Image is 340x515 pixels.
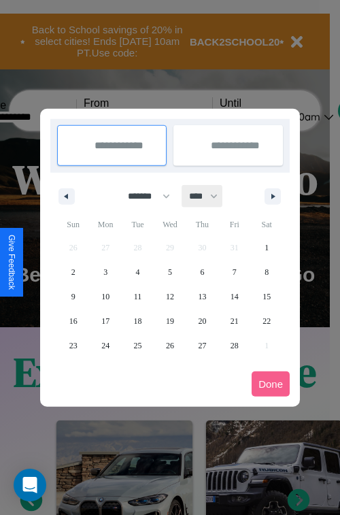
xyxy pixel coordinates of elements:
[251,260,283,284] button: 8
[262,284,271,309] span: 15
[154,309,186,333] button: 19
[134,284,142,309] span: 11
[186,284,218,309] button: 13
[251,214,283,235] span: Sat
[101,284,109,309] span: 10
[218,284,250,309] button: 14
[69,333,78,358] span: 23
[198,333,206,358] span: 27
[71,260,75,284] span: 2
[7,235,16,290] div: Give Feedback
[154,214,186,235] span: Wed
[101,333,109,358] span: 24
[233,260,237,284] span: 7
[122,284,154,309] button: 11
[198,309,206,333] span: 20
[186,214,218,235] span: Thu
[57,309,89,333] button: 16
[71,284,75,309] span: 9
[168,260,172,284] span: 5
[218,309,250,333] button: 21
[252,371,290,397] button: Done
[134,309,142,333] span: 18
[57,214,89,235] span: Sun
[186,309,218,333] button: 20
[154,260,186,284] button: 5
[198,284,206,309] span: 13
[262,309,271,333] span: 22
[89,284,121,309] button: 10
[186,333,218,358] button: 27
[122,333,154,358] button: 25
[154,333,186,358] button: 26
[101,309,109,333] span: 17
[136,260,140,284] span: 4
[166,333,174,358] span: 26
[200,260,204,284] span: 6
[89,214,121,235] span: Mon
[103,260,107,284] span: 3
[251,284,283,309] button: 15
[134,333,142,358] span: 25
[231,333,239,358] span: 28
[89,333,121,358] button: 24
[122,309,154,333] button: 18
[14,469,46,501] div: Open Intercom Messenger
[231,284,239,309] span: 14
[69,309,78,333] span: 16
[251,309,283,333] button: 22
[89,260,121,284] button: 3
[218,260,250,284] button: 7
[122,214,154,235] span: Tue
[265,260,269,284] span: 8
[231,309,239,333] span: 21
[186,260,218,284] button: 6
[218,333,250,358] button: 28
[166,309,174,333] span: 19
[57,333,89,358] button: 23
[57,284,89,309] button: 9
[154,284,186,309] button: 12
[218,214,250,235] span: Fri
[251,235,283,260] button: 1
[122,260,154,284] button: 4
[89,309,121,333] button: 17
[265,235,269,260] span: 1
[166,284,174,309] span: 12
[57,260,89,284] button: 2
